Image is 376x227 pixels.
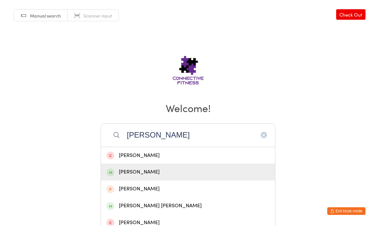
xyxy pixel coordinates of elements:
[327,209,365,216] button: Exit kiosk mode
[83,14,112,20] span: Scanner input
[101,125,275,148] input: Search
[106,153,270,161] div: [PERSON_NAME]
[6,102,370,117] h2: Welcome!
[336,11,365,21] a: Check Out
[106,186,270,195] div: [PERSON_NAME]
[152,46,224,93] img: Connective Fitness
[106,169,270,178] div: [PERSON_NAME]
[106,203,270,212] div: [PERSON_NAME] [PERSON_NAME]
[30,14,61,20] span: Manual search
